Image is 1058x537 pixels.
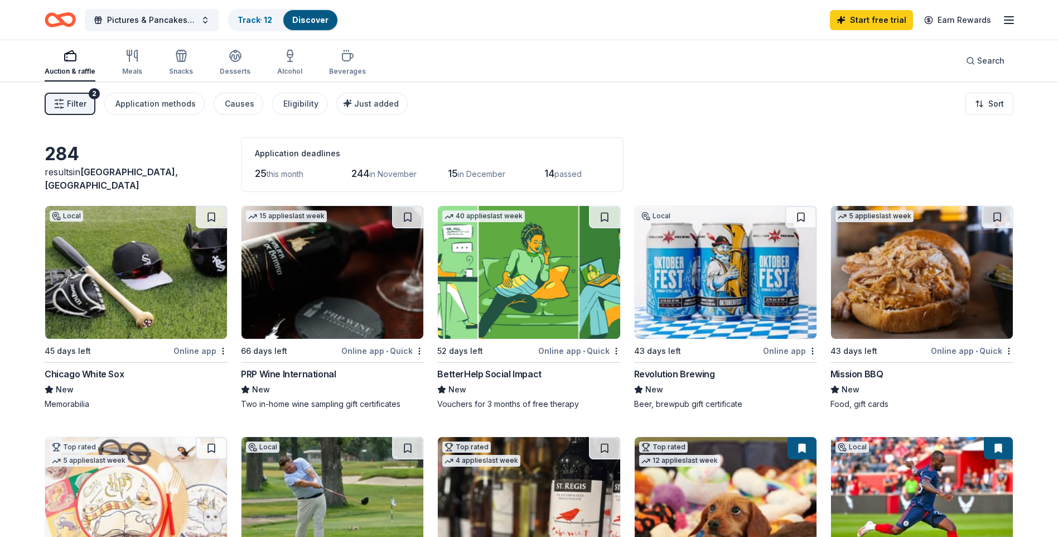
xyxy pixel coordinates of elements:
span: [GEOGRAPHIC_DATA], [GEOGRAPHIC_DATA] [45,166,178,191]
span: in November [369,169,417,179]
div: Top rated [442,442,491,453]
div: Top rated [50,442,98,453]
a: Track· 12 [238,15,272,25]
div: Vouchers for 3 months of free therapy [437,399,620,410]
img: Image for Revolution Brewing [635,206,817,339]
div: Auction & raffle [45,67,95,76]
a: Image for Revolution BrewingLocal43 days leftOnline appRevolution BrewingNewBeer, brewpub gift ce... [634,205,817,410]
button: Alcohol [277,45,302,81]
button: Search [957,50,1013,72]
div: 4 applies last week [442,455,520,467]
a: Earn Rewards [917,10,998,30]
div: 284 [45,143,228,165]
span: 244 [351,167,369,179]
button: Beverages [329,45,366,81]
div: 12 applies last week [639,455,720,467]
div: Local [639,210,673,222]
button: Meals [122,45,142,81]
div: 45 days left [45,344,91,358]
div: Desserts [220,67,250,76]
div: BetterHelp Social Impact [437,367,541,381]
span: Just added [354,99,399,108]
div: Online app Quick [931,344,1013,358]
div: Online app [763,344,817,358]
span: this month [267,169,303,179]
span: Pictures & Pancakes with Santa [107,13,196,27]
a: Image for Chicago White SoxLocal45 days leftOnline appChicago White SoxNewMemorabilia [45,205,228,410]
div: Beverages [329,67,366,76]
div: Local [50,210,83,222]
div: 5 applies last week [835,210,914,222]
button: Track· 12Discover [228,9,339,31]
button: Auction & raffle [45,45,95,81]
div: Local [835,442,869,453]
div: Mission BBQ [830,367,883,381]
div: 5 applies last week [50,455,128,467]
span: 15 [448,167,458,179]
img: Image for PRP Wine International [241,206,423,339]
button: Eligibility [272,93,327,115]
div: Eligibility [283,97,318,111]
div: 66 days left [241,344,287,358]
span: • [386,347,388,356]
div: Top rated [639,442,688,453]
span: • [975,347,978,356]
span: Sort [988,97,1004,111]
a: Start free trial [830,10,913,30]
div: 43 days left [830,344,877,358]
span: 14 [544,167,554,179]
div: Online app [173,344,228,358]
span: in December [458,169,505,179]
button: Causes [214,93,263,115]
span: Filter [67,97,86,111]
img: Image for Chicago White Sox [45,206,227,339]
div: Chicago White Sox [45,367,124,381]
div: 52 days left [437,344,483,358]
div: Local [246,442,279,453]
button: Application methods [104,93,205,115]
button: Filter2 [45,93,95,115]
div: Causes [225,97,254,111]
span: in [45,166,178,191]
div: Food, gift cards [830,399,1013,410]
button: Just added [336,93,408,115]
div: Memorabilia [45,399,228,410]
div: Online app Quick [341,344,424,358]
div: Application methods [115,97,196,111]
a: Home [45,7,76,33]
button: Pictures & Pancakes with Santa [85,9,219,31]
a: Image for PRP Wine International15 applieslast week66 days leftOnline app•QuickPRP Wine Internati... [241,205,424,410]
a: Discover [292,15,328,25]
div: Snacks [169,67,193,76]
span: New [842,383,859,396]
div: Alcohol [277,67,302,76]
span: passed [554,169,582,179]
div: results [45,165,228,192]
div: Online app Quick [538,344,621,358]
div: 43 days left [634,344,681,358]
div: PRP Wine International [241,367,336,381]
button: Snacks [169,45,193,81]
button: Desserts [220,45,250,81]
img: Image for Mission BBQ [831,206,1013,339]
a: Image for Mission BBQ5 applieslast week43 days leftOnline app•QuickMission BBQNewFood, gift cards [830,205,1013,410]
div: Revolution Brewing [634,367,715,381]
span: • [583,347,585,356]
button: Sort [965,93,1013,115]
div: 40 applies last week [442,210,525,222]
img: Image for BetterHelp Social Impact [438,206,620,339]
div: 15 applies last week [246,210,327,222]
div: Meals [122,67,142,76]
span: Search [977,54,1004,68]
span: New [645,383,663,396]
span: New [252,383,270,396]
div: Two in-home wine sampling gift certificates [241,399,424,410]
div: Application deadlines [255,147,610,160]
span: New [56,383,74,396]
div: Beer, brewpub gift certificate [634,399,817,410]
div: 2 [89,88,100,99]
span: 25 [255,167,267,179]
span: New [448,383,466,396]
a: Image for BetterHelp Social Impact40 applieslast week52 days leftOnline app•QuickBetterHelp Socia... [437,205,620,410]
